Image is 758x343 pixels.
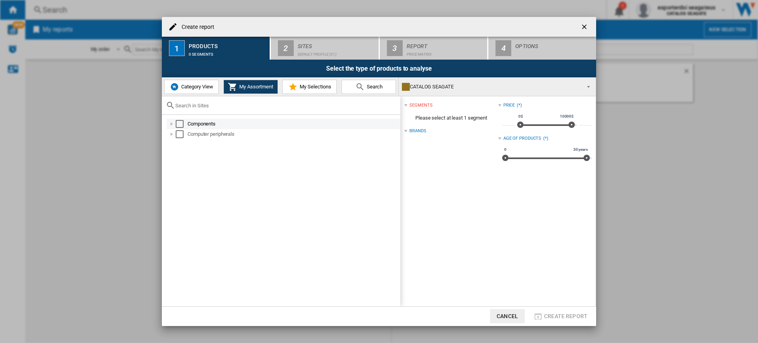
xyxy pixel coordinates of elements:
button: 1 Products 0 segments [162,37,270,60]
button: Search [341,80,396,94]
div: Price [503,102,515,109]
button: Category View [164,80,219,94]
span: Category View [179,84,213,90]
span: My Selections [298,84,331,90]
div: 2 [278,40,294,56]
h4: Create report [178,23,214,31]
div: Sites [298,40,375,48]
div: CATALOG SEAGATE [402,81,580,92]
span: Create report [544,313,587,319]
div: Options [515,40,593,48]
div: segments [409,102,432,109]
span: My Assortment [237,84,273,90]
button: My Assortment [223,80,278,94]
md-checkbox: Select [176,120,188,128]
button: Create report [531,309,590,323]
span: 0$ [517,113,524,120]
div: Select the type of products to analyse [162,60,596,77]
button: Cancel [490,309,525,323]
div: Brands [409,128,426,134]
button: 4 Options [488,37,596,60]
span: 10000$ [559,113,575,120]
div: Report [407,40,484,48]
div: Age of products [503,135,542,142]
button: 2 Sites Default profile (51) [271,37,379,60]
div: Components [188,120,399,128]
div: 3 [387,40,403,56]
span: Please select at least 1 segment [404,111,498,126]
div: Default profile (51) [298,48,375,56]
div: Products [189,40,266,48]
button: getI18NText('BUTTONS.CLOSE_DIALOG') [577,19,593,35]
span: 0 [503,146,508,153]
div: 0 segments [189,48,266,56]
div: Computer peripherals [188,130,399,138]
md-checkbox: Select [176,130,188,138]
button: My Selections [282,80,337,94]
img: wiser-icon-blue.png [170,82,179,92]
button: 3 Report Price Matrix [380,37,488,60]
span: Search [365,84,383,90]
span: 30 years [572,146,589,153]
div: 4 [495,40,511,56]
div: Price Matrix [407,48,484,56]
input: Search in Sites [175,103,396,109]
ng-md-icon: getI18NText('BUTTONS.CLOSE_DIALOG') [580,23,590,32]
div: 1 [169,40,185,56]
